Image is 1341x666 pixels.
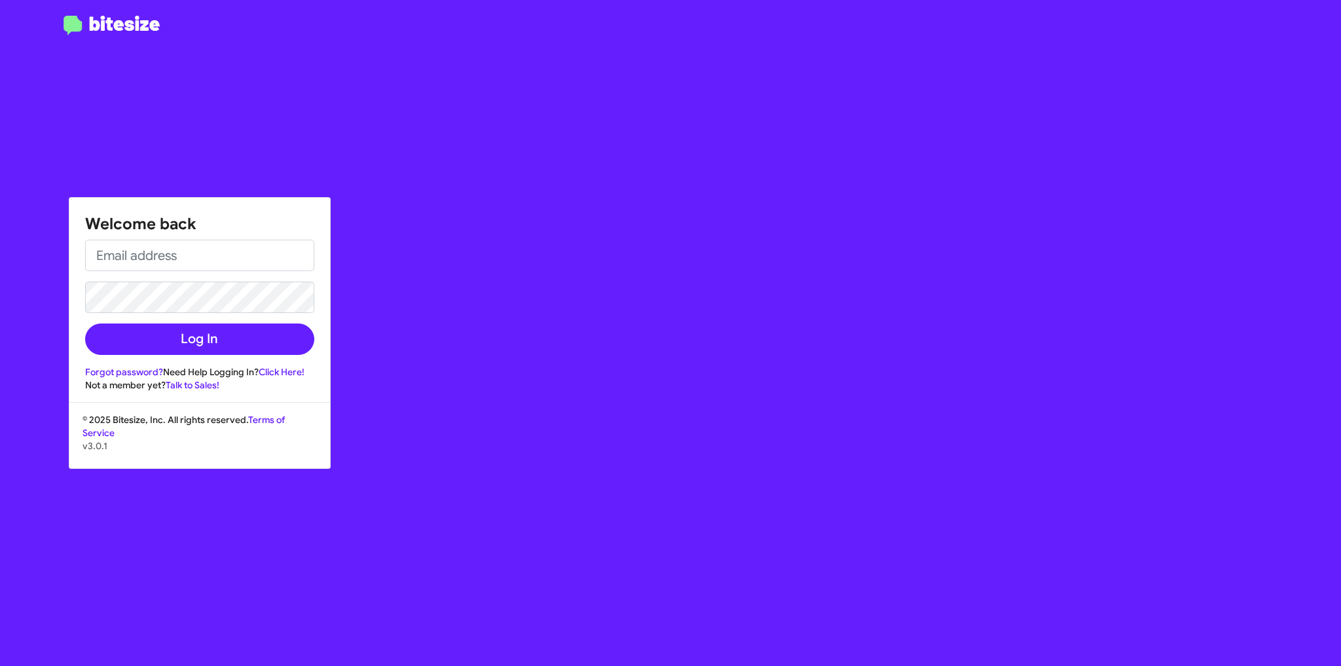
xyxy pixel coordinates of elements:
a: Talk to Sales! [166,379,219,391]
a: Forgot password? [85,366,163,378]
input: Email address [85,240,314,271]
div: Not a member yet? [85,379,314,392]
a: Click Here! [259,366,304,378]
div: Need Help Logging In? [85,365,314,379]
p: v3.0.1 [83,439,317,453]
h1: Welcome back [85,213,314,234]
button: Log In [85,324,314,355]
div: © 2025 Bitesize, Inc. All rights reserved. [69,413,330,468]
a: Terms of Service [83,414,285,439]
